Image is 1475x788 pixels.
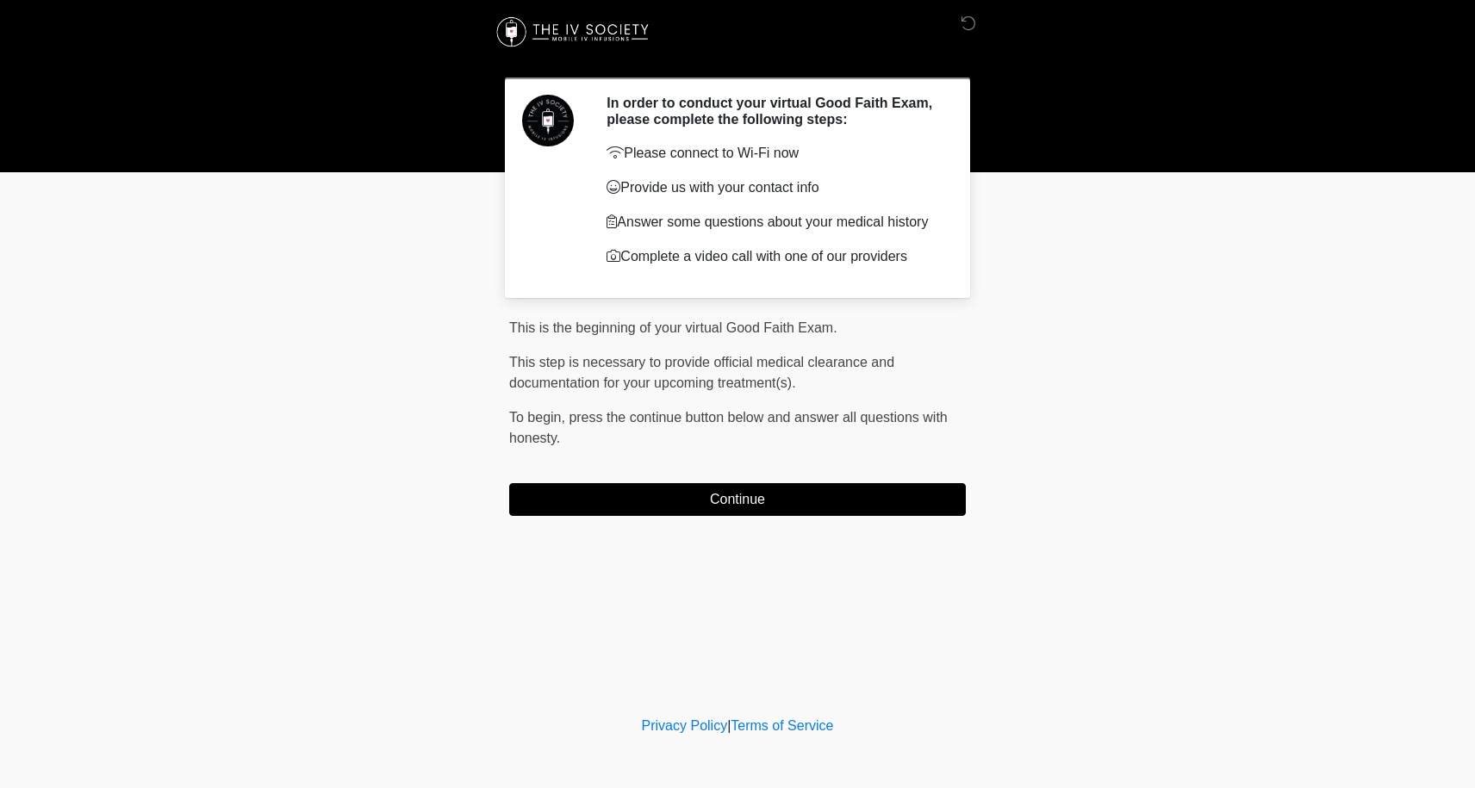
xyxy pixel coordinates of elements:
p: Provide us with your contact info [607,177,940,198]
p: Answer some questions about your medical history [607,212,940,233]
span: To begin, ﻿﻿﻿﻿﻿﻿﻿press the continue button below and answer all questions with honesty. [509,410,948,445]
img: The IV Society Logo [492,13,657,52]
p: Complete a video call with one of our providers [607,246,940,267]
img: Agent Avatar [522,95,574,146]
a: Privacy Policy [642,718,728,733]
span: This is the beginning of your virtual Good Faith Exam. [509,320,837,335]
p: Please connect to Wi-Fi now [607,143,940,164]
a: | [727,718,731,733]
h2: In order to conduct your virtual Good Faith Exam, please complete the following steps: [607,95,940,127]
button: Continue [509,483,966,516]
a: Terms of Service [731,718,833,733]
span: This step is necessary to provide official medical clearance and documentation for your upcoming ... [509,355,894,390]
